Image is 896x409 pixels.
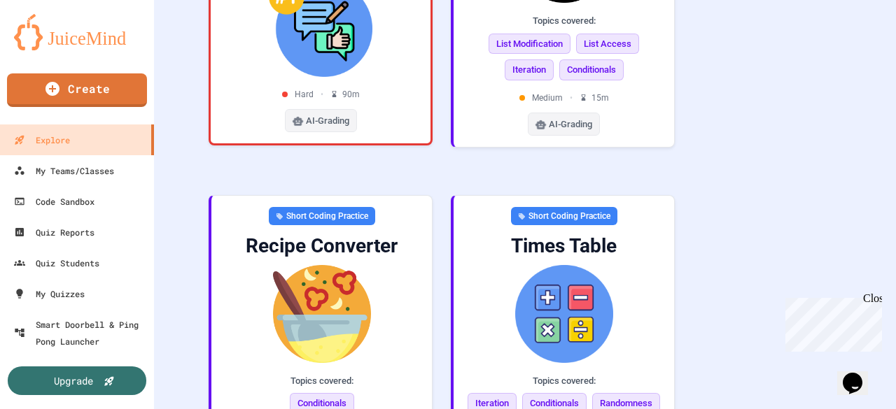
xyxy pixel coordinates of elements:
span: Conditionals [559,59,624,80]
span: • [321,88,323,101]
div: Topics covered: [465,14,663,28]
span: • [570,92,573,104]
iframe: chat widget [837,353,882,395]
div: Quiz Reports [14,224,94,241]
div: Short Coding Practice [269,207,375,225]
div: Medium 15 m [519,92,609,104]
div: Times Table [465,234,663,259]
span: List Modification [489,34,570,55]
iframe: chat widget [780,292,882,352]
div: Short Coding Practice [511,207,617,225]
div: Upgrade [54,373,93,388]
span: AI-Grading [306,114,349,128]
span: Iteration [505,59,554,80]
div: My Quizzes [14,285,85,302]
div: My Teams/Classes [14,162,114,179]
a: Create [7,73,147,107]
span: AI-Grading [549,117,592,131]
div: Smart Doorbell & Ping Pong Launcher [14,316,148,350]
img: Times Table [465,265,663,363]
div: Quiz Students [14,254,99,271]
div: Hard 90 m [282,88,360,101]
span: List Access [576,34,639,55]
div: Code Sandbox [14,193,94,210]
div: Chat with us now!Close [6,6,97,89]
div: Topics covered: [465,374,663,388]
div: Topics covered: [223,374,421,388]
div: Explore [14,131,70,148]
div: Recipe Converter [223,234,421,259]
img: Recipe Converter [223,265,421,363]
img: logo-orange.svg [14,14,140,50]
